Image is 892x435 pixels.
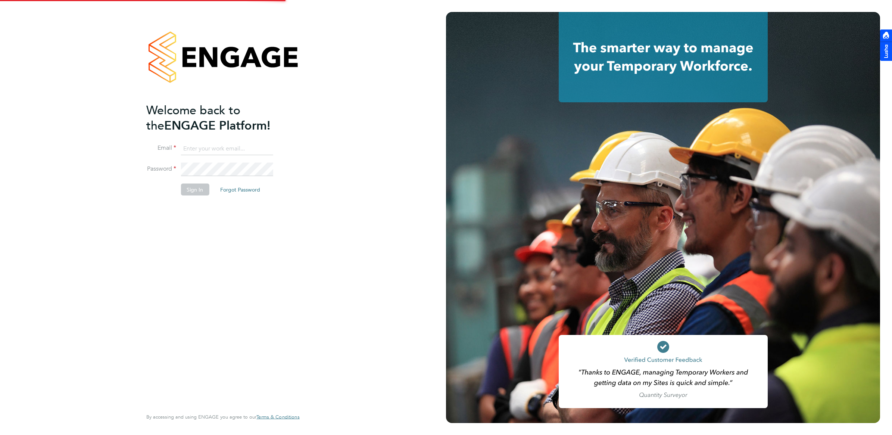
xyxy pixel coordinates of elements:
[181,142,273,155] input: Enter your work email...
[146,414,299,420] span: By accessing and using ENGAGE you agree to our
[146,103,240,133] span: Welcome back to the
[146,144,176,152] label: Email
[146,165,176,173] label: Password
[256,414,299,420] a: Terms & Conditions
[146,102,292,133] h2: ENGAGE Platform!
[214,184,266,196] button: Forgot Password
[181,184,209,196] button: Sign In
